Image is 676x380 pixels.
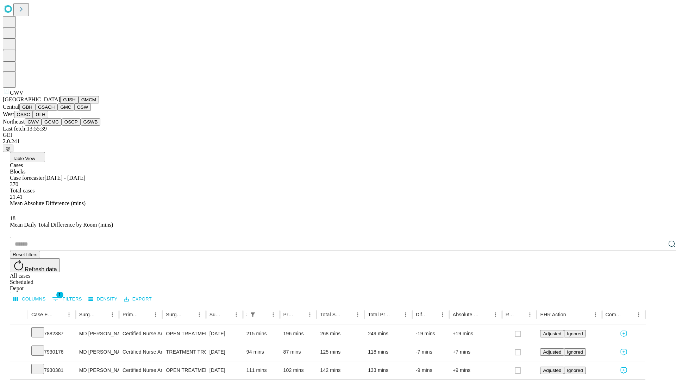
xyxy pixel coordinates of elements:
[25,266,57,272] span: Refresh data
[401,310,411,319] button: Menu
[320,325,361,343] div: 268 mins
[490,310,500,319] button: Menu
[209,325,239,343] div: [DATE]
[10,90,23,96] span: GWV
[246,312,247,317] div: Scheduled In Room Duration
[12,294,48,305] button: Select columns
[283,343,313,361] div: 87 mins
[81,118,101,126] button: GSWB
[3,138,673,145] div: 2.0.241
[606,312,623,317] div: Comments
[209,361,239,379] div: [DATE]
[634,310,644,319] button: Menu
[590,310,600,319] button: Menu
[14,328,24,340] button: Expand
[13,156,35,161] span: Table View
[209,312,221,317] div: Surgery Date
[368,343,409,361] div: 118 mins
[3,96,60,102] span: [GEOGRAPHIC_DATA]
[3,126,47,132] span: Last fetch: 13:55:39
[122,294,154,305] button: Export
[567,331,583,336] span: Ignored
[540,367,564,374] button: Adjusted
[42,118,62,126] button: GCMC
[60,96,79,103] button: GJSH
[10,152,45,162] button: Table View
[98,310,107,319] button: Sort
[31,361,72,379] div: 7930381
[64,310,74,319] button: Menu
[258,310,268,319] button: Sort
[416,312,427,317] div: Difference
[283,361,313,379] div: 102 mins
[3,145,13,152] button: @
[567,368,583,373] span: Ignored
[231,310,241,319] button: Menu
[353,310,363,319] button: Menu
[123,312,140,317] div: Primary Service
[453,343,499,361] div: +7 mins
[221,310,231,319] button: Sort
[416,343,446,361] div: -7 mins
[31,325,72,343] div: 7882387
[283,325,313,343] div: 196 mins
[543,368,561,373] span: Adjusted
[246,361,276,379] div: 111 mins
[123,361,159,379] div: Certified Nurse Anesthetist
[123,343,159,361] div: Certified Nurse Anesthetist
[79,96,99,103] button: GMCM
[540,330,564,337] button: Adjusted
[74,103,91,111] button: OSW
[10,251,40,258] button: Reset filters
[194,310,204,319] button: Menu
[166,325,202,343] div: OPEN TREATMENT OF [PERSON_NAME][MEDICAL_DATA] [MEDICAL_DATA] ONLY
[368,361,409,379] div: 133 mins
[10,175,44,181] span: Case forecaster
[368,325,409,343] div: 249 mins
[123,325,159,343] div: Certified Nurse Anesthetist
[209,343,239,361] div: [DATE]
[14,111,33,118] button: OSSC
[320,312,342,317] div: Total Scheduled Duration
[543,349,561,355] span: Adjusted
[151,310,161,319] button: Menu
[481,310,490,319] button: Sort
[305,310,315,319] button: Menu
[10,222,113,228] span: Mean Daily Total Difference by Room (mins)
[14,346,24,359] button: Expand
[295,310,305,319] button: Sort
[453,312,480,317] div: Absolute Difference
[57,103,74,111] button: GMC
[166,343,202,361] div: TREATMENT TROCHANTERIC [MEDICAL_DATA] FRACTURE INTERMEDULLARY ROD
[428,310,438,319] button: Sort
[31,312,54,317] div: Case Epic Id
[10,181,18,187] span: 370
[564,367,586,374] button: Ignored
[453,325,499,343] div: +19 mins
[416,361,446,379] div: -9 mins
[567,310,577,319] button: Sort
[343,310,353,319] button: Sort
[6,146,11,151] span: @
[35,103,57,111] button: GSACH
[19,103,35,111] button: GBH
[31,343,72,361] div: 7930176
[79,343,115,361] div: MD [PERSON_NAME] [PERSON_NAME] Md
[515,310,525,319] button: Sort
[166,361,202,379] div: OPEN TREATMENT [MEDICAL_DATA] INTERMEDULLARY ROD
[283,312,295,317] div: Predicted In Room Duration
[87,294,119,305] button: Density
[268,310,278,319] button: Menu
[25,118,42,126] button: GWV
[166,312,183,317] div: Surgery Name
[79,325,115,343] div: MD [PERSON_NAME] [PERSON_NAME] Md
[543,331,561,336] span: Adjusted
[62,118,81,126] button: OSCP
[10,215,15,221] span: 18
[564,330,586,337] button: Ignored
[10,194,23,200] span: 21.41
[56,291,63,298] span: 1
[54,310,64,319] button: Sort
[79,361,115,379] div: MD [PERSON_NAME] [PERSON_NAME] Md
[3,104,19,110] span: Central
